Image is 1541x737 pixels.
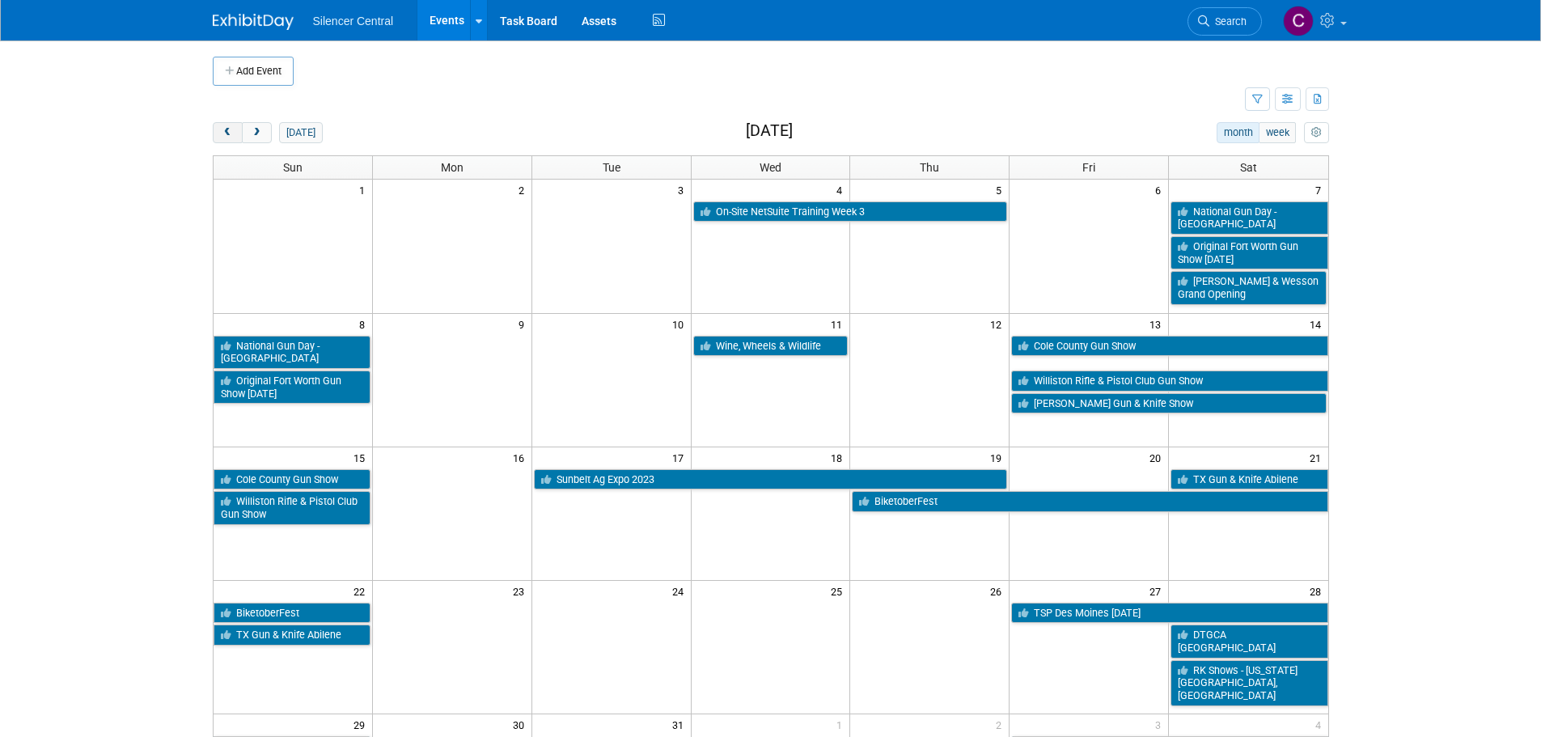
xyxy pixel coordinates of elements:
[517,180,531,200] span: 2
[1308,314,1328,334] span: 14
[1240,161,1257,174] span: Sat
[671,314,691,334] span: 10
[213,57,294,86] button: Add Event
[1171,201,1327,235] a: National Gun Day - [GEOGRAPHIC_DATA]
[693,201,1008,222] a: On-Site NetSuite Training Week 3
[283,161,303,174] span: Sun
[746,122,793,140] h2: [DATE]
[1308,581,1328,601] span: 28
[1011,393,1326,414] a: [PERSON_NAME] Gun & Knife Show
[1314,180,1328,200] span: 7
[603,161,620,174] span: Tue
[214,336,370,369] a: National Gun Day - [GEOGRAPHIC_DATA]
[1314,714,1328,735] span: 4
[1154,714,1168,735] span: 3
[829,447,849,468] span: 18
[760,161,781,174] span: Wed
[1308,447,1328,468] span: 21
[279,122,322,143] button: [DATE]
[835,714,849,735] span: 1
[214,603,370,624] a: BiketoberFest
[1082,161,1095,174] span: Fri
[1311,128,1322,138] i: Personalize Calendar
[214,371,370,404] a: Original Fort Worth Gun Show [DATE]
[1188,7,1262,36] a: Search
[1148,447,1168,468] span: 20
[1171,469,1327,490] a: TX Gun & Knife Abilene
[517,314,531,334] span: 9
[242,122,272,143] button: next
[352,581,372,601] span: 22
[1304,122,1328,143] button: myCustomButton
[829,581,849,601] span: 25
[534,469,1008,490] a: Sunbelt Ag Expo 2023
[989,314,1009,334] span: 12
[1259,122,1296,143] button: week
[1171,271,1326,304] a: [PERSON_NAME] & Wesson Grand Opening
[214,469,370,490] a: Cole County Gun Show
[358,180,372,200] span: 1
[671,714,691,735] span: 31
[214,491,370,524] a: Williston Rifle & Pistol Club Gun Show
[1011,336,1327,357] a: Cole County Gun Show
[1171,660,1327,706] a: RK Shows - [US_STATE][GEOGRAPHIC_DATA], [GEOGRAPHIC_DATA]
[693,336,849,357] a: Wine, Wheels & Wildlife
[989,447,1009,468] span: 19
[213,122,243,143] button: prev
[313,15,394,28] span: Silencer Central
[1154,180,1168,200] span: 6
[994,714,1009,735] span: 2
[1148,314,1168,334] span: 13
[1011,603,1327,624] a: TSP Des Moines [DATE]
[829,314,849,334] span: 11
[676,180,691,200] span: 3
[994,180,1009,200] span: 5
[511,714,531,735] span: 30
[214,625,370,646] a: TX Gun & Knife Abilene
[358,314,372,334] span: 8
[1217,122,1259,143] button: month
[1148,581,1168,601] span: 27
[920,161,939,174] span: Thu
[1283,6,1314,36] img: Cade Cox
[1209,15,1247,28] span: Search
[511,447,531,468] span: 16
[671,447,691,468] span: 17
[511,581,531,601] span: 23
[1011,371,1327,392] a: Williston Rifle & Pistol Club Gun Show
[352,714,372,735] span: 29
[835,180,849,200] span: 4
[852,491,1327,512] a: BiketoberFest
[441,161,464,174] span: Mon
[213,14,294,30] img: ExhibitDay
[1171,625,1327,658] a: DTGCA [GEOGRAPHIC_DATA]
[1171,236,1327,269] a: Original Fort Worth Gun Show [DATE]
[671,581,691,601] span: 24
[352,447,372,468] span: 15
[989,581,1009,601] span: 26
